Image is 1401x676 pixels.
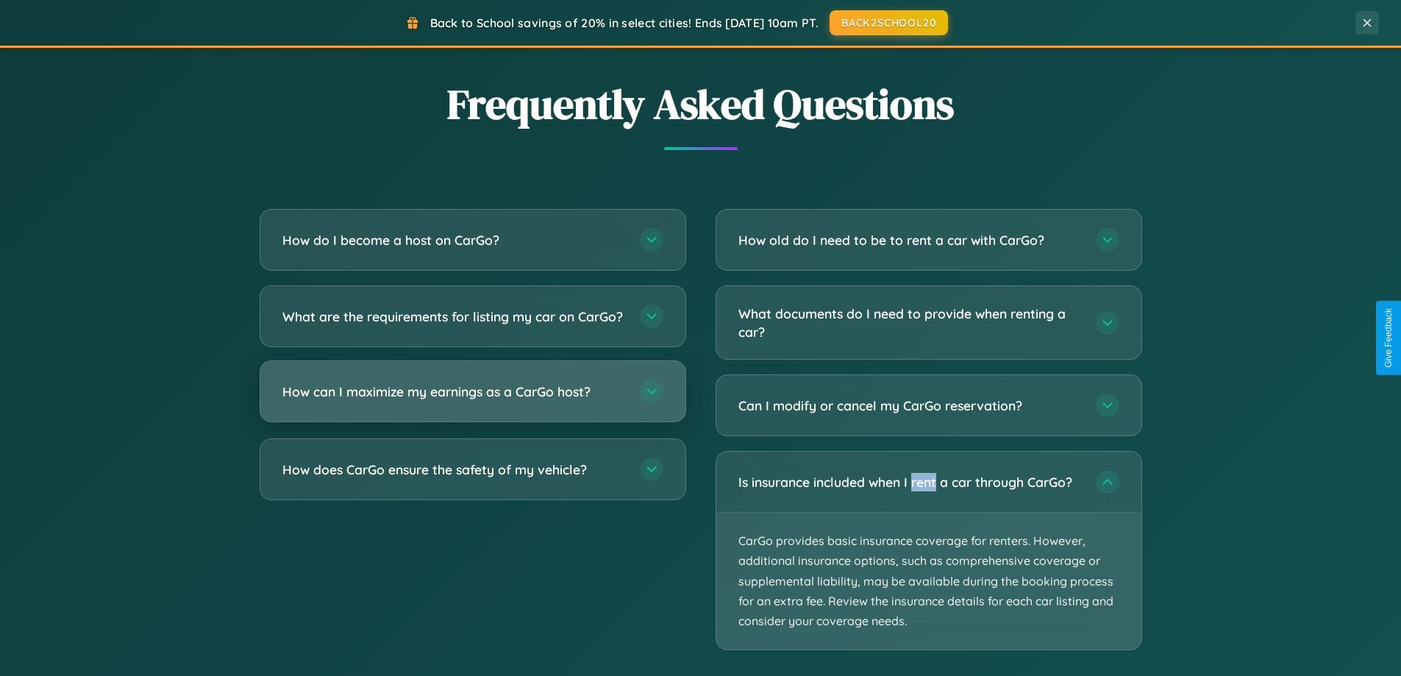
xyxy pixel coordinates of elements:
[738,305,1081,341] h3: What documents do I need to provide when renting a car?
[430,15,819,30] span: Back to School savings of 20% in select cities! Ends [DATE] 10am PT.
[716,513,1141,650] p: CarGo provides basic insurance coverage for renters. However, additional insurance options, such ...
[830,10,948,35] button: BACK2SCHOOL20
[282,460,625,479] h3: How does CarGo ensure the safety of my vehicle?
[738,231,1081,249] h3: How old do I need to be to rent a car with CarGo?
[1383,308,1394,368] div: Give Feedback
[282,383,625,401] h3: How can I maximize my earnings as a CarGo host?
[738,396,1081,415] h3: Can I modify or cancel my CarGo reservation?
[282,307,625,326] h3: What are the requirements for listing my car on CarGo?
[260,76,1142,132] h2: Frequently Asked Questions
[282,231,625,249] h3: How do I become a host on CarGo?
[738,473,1081,491] h3: Is insurance included when I rent a car through CarGo?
